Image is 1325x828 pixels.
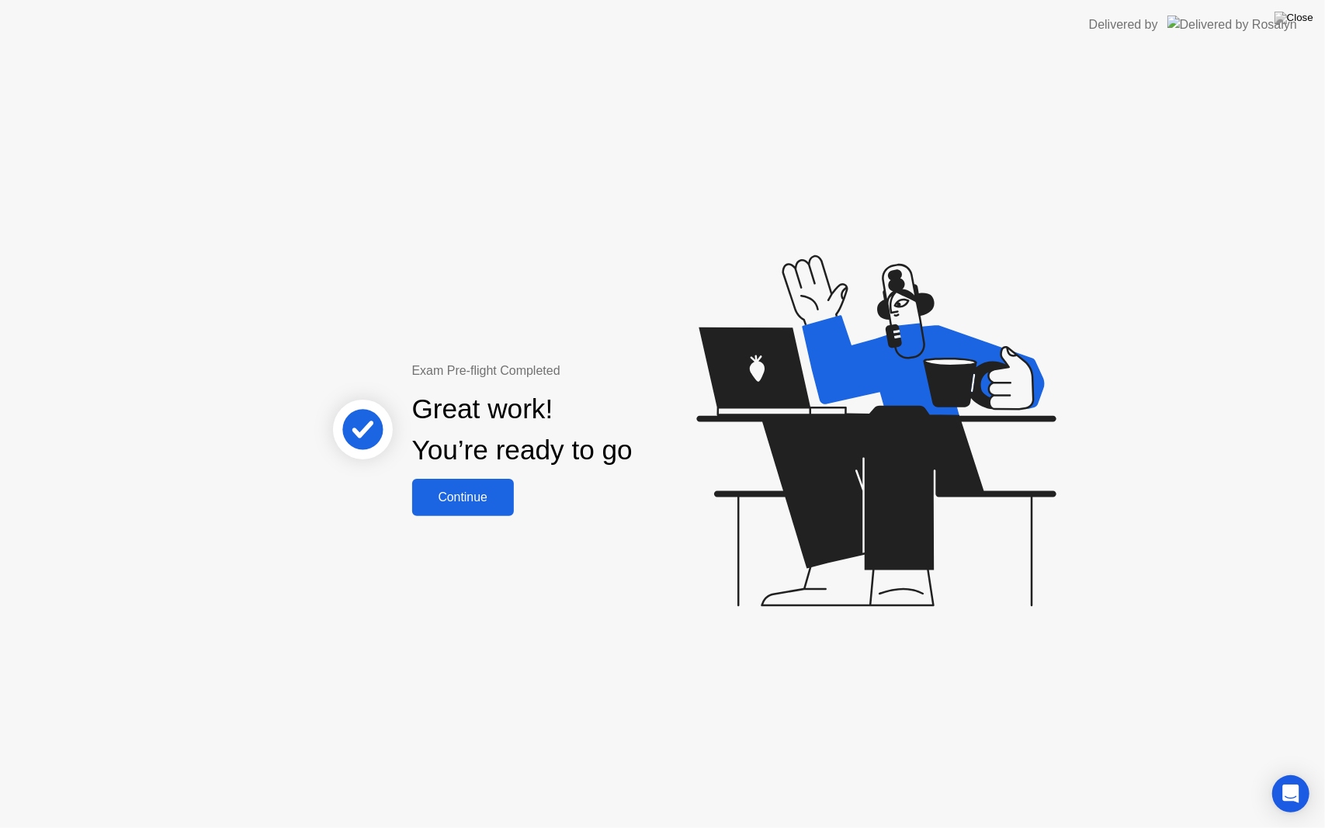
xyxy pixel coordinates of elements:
[1089,16,1158,34] div: Delivered by
[412,479,514,516] button: Continue
[417,490,509,504] div: Continue
[1275,12,1313,24] img: Close
[1272,775,1309,812] div: Open Intercom Messenger
[412,362,733,380] div: Exam Pre-flight Completed
[412,389,633,471] div: Great work! You’re ready to go
[1167,16,1297,33] img: Delivered by Rosalyn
